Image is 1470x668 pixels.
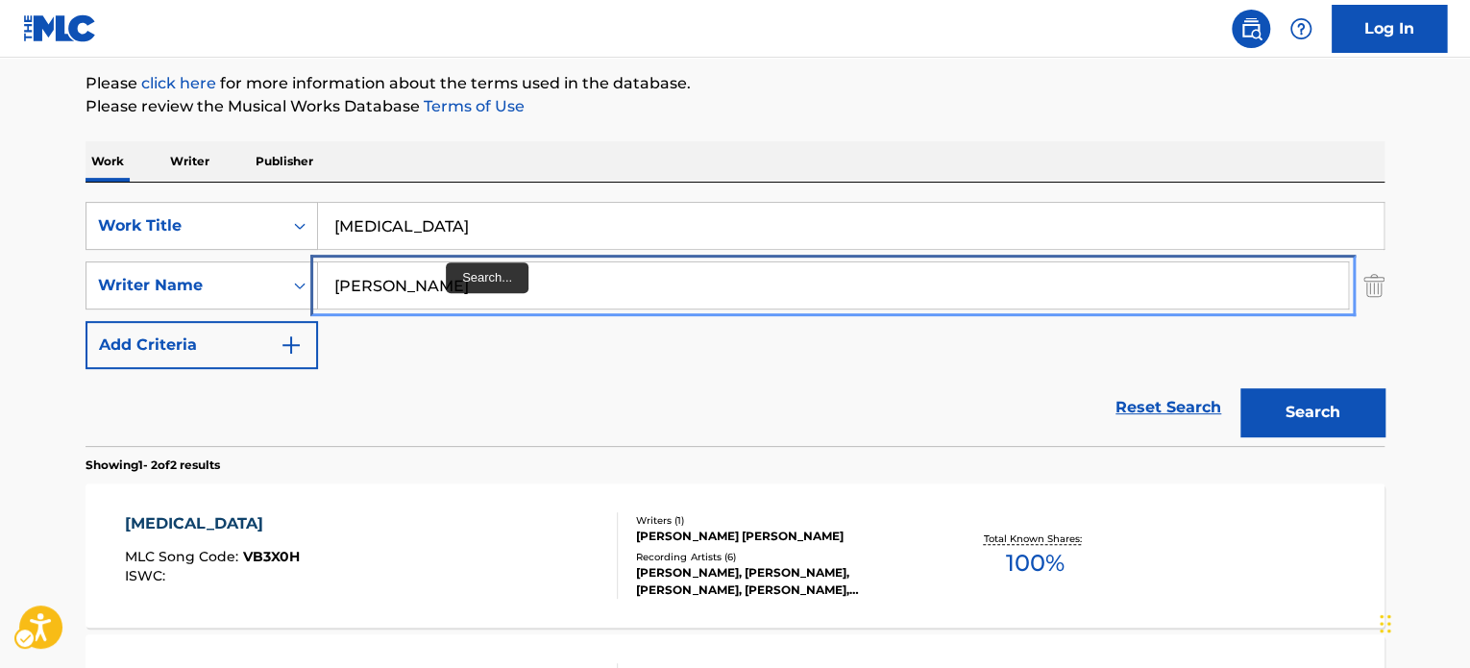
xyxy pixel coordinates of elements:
p: Showing 1 - 2 of 2 results [86,457,220,474]
button: Search [1240,388,1384,436]
img: help [1289,17,1312,40]
a: Music industry terminology | mechanical licensing collective [141,74,216,92]
span: MLC Song Code : [125,548,243,565]
a: Log In [1332,5,1447,53]
a: [MEDICAL_DATA]MLC Song Code:VB3X0HISWC:Writers (1)[PERSON_NAME] [PERSON_NAME]Recording Artists (6... [86,483,1384,628]
div: Writers ( 1 ) [636,513,926,528]
span: VB3X0H [243,548,300,565]
img: 9d2ae6d4665cec9f34b9.svg [280,334,303,357]
p: Writer [164,141,215,182]
span: ISWC : [125,567,170,584]
form: Search Form [86,202,1384,446]
div: Writer Name [98,274,271,297]
input: Search... [318,203,1384,249]
img: search [1239,17,1262,40]
div: Recording Artists ( 6 ) [636,550,926,564]
span: 100 % [1005,546,1064,581]
div: Drag [1380,595,1391,653]
p: Please review the Musical Works Database [86,95,1384,118]
div: [PERSON_NAME], [PERSON_NAME], [PERSON_NAME], [PERSON_NAME], [PERSON_NAME] [636,564,926,599]
a: Terms of Use [420,97,525,115]
div: Chat Widget [1374,576,1470,668]
p: Please for more information about the terms used in the database. [86,72,1384,95]
div: [MEDICAL_DATA] [125,512,300,535]
img: MLC Logo [23,14,97,42]
p: Work [86,141,130,182]
img: Delete Criterion [1363,261,1384,309]
p: Total Known Shares: [983,532,1086,546]
button: Add Criteria [86,321,318,369]
div: Work Title [98,214,271,237]
iframe: Hubspot Iframe [1374,576,1470,668]
input: Search... [318,262,1348,309]
p: Publisher [250,141,319,182]
div: [PERSON_NAME] [PERSON_NAME] [636,528,926,545]
a: Reset Search [1106,386,1231,429]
